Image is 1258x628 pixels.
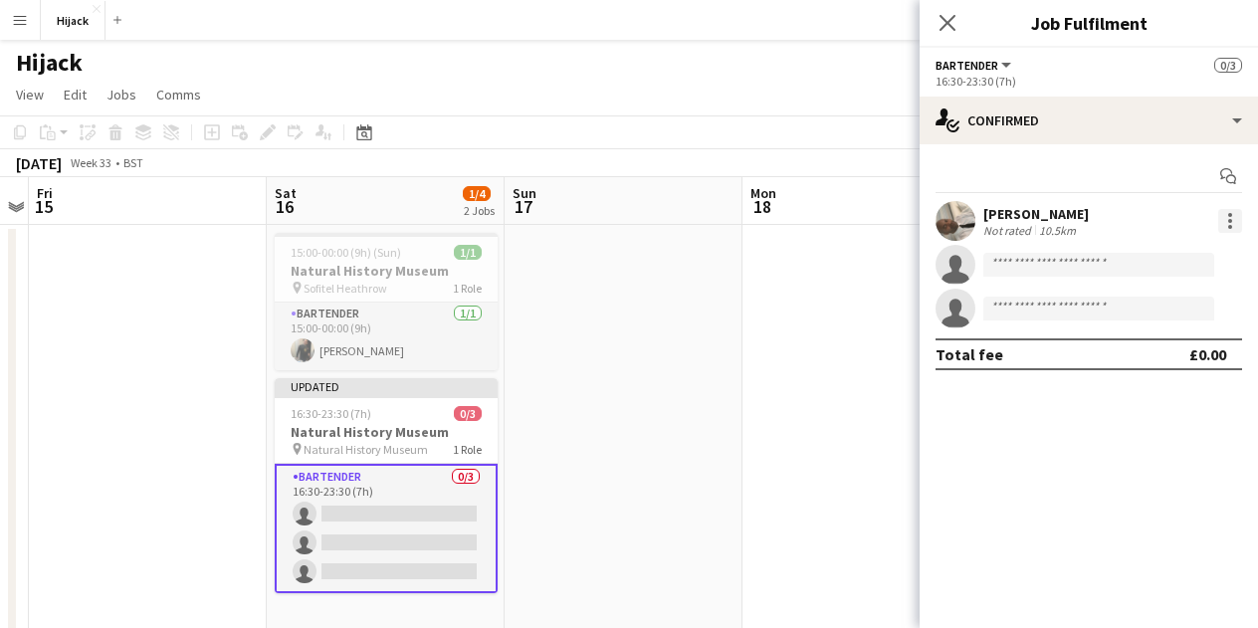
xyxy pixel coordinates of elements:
[16,48,83,78] h1: Hijack
[453,442,482,457] span: 1 Role
[747,195,776,218] span: 18
[936,74,1242,89] div: 16:30-23:30 (7h)
[34,195,53,218] span: 15
[8,82,52,107] a: View
[272,195,297,218] span: 16
[936,58,998,73] span: Bartender
[275,423,498,441] h3: Natural History Museum
[56,82,95,107] a: Edit
[106,86,136,104] span: Jobs
[750,184,776,202] span: Mon
[510,195,536,218] span: 17
[66,155,115,170] span: Week 33
[920,10,1258,36] h3: Job Fulfilment
[156,86,201,104] span: Comms
[275,184,297,202] span: Sat
[463,186,491,201] span: 1/4
[275,464,498,593] app-card-role: Bartender0/316:30-23:30 (7h)
[464,203,495,218] div: 2 Jobs
[64,86,87,104] span: Edit
[983,223,1035,238] div: Not rated
[304,281,387,296] span: Sofitel Heathrow
[37,184,53,202] span: Fri
[99,82,144,107] a: Jobs
[148,82,209,107] a: Comms
[983,205,1089,223] div: [PERSON_NAME]
[304,442,428,457] span: Natural History Museum
[123,155,143,170] div: BST
[41,1,105,40] button: Hijack
[453,281,482,296] span: 1 Role
[275,378,498,394] div: Updated
[454,245,482,260] span: 1/1
[936,58,1014,73] button: Bartender
[1189,344,1226,364] div: £0.00
[275,233,498,370] app-job-card: 15:00-00:00 (9h) (Sun)1/1Natural History Museum Sofitel Heathrow1 RoleBartender1/115:00-00:00 (9h...
[1214,58,1242,73] span: 0/3
[1035,223,1080,238] div: 10.5km
[16,86,44,104] span: View
[275,378,498,593] app-job-card: Updated16:30-23:30 (7h)0/3Natural History Museum Natural History Museum1 RoleBartender0/316:30-23...
[291,406,371,421] span: 16:30-23:30 (7h)
[275,303,498,370] app-card-role: Bartender1/115:00-00:00 (9h)[PERSON_NAME]
[920,97,1258,144] div: Confirmed
[936,344,1003,364] div: Total fee
[291,245,401,260] span: 15:00-00:00 (9h) (Sun)
[275,262,498,280] h3: Natural History Museum
[16,153,62,173] div: [DATE]
[513,184,536,202] span: Sun
[454,406,482,421] span: 0/3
